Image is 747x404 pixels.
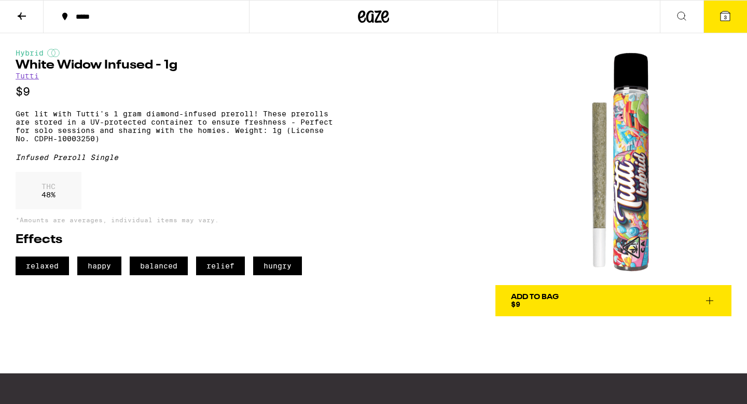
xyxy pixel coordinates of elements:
h2: Effects [16,234,338,246]
button: 3 [703,1,747,33]
div: 48 % [16,172,81,209]
img: hybridColor.svg [47,49,60,57]
span: happy [77,257,121,275]
p: *Amounts are averages, individual items may vary. [16,217,338,223]
div: Hybrid [16,49,338,57]
h1: White Widow Infused - 1g [16,59,338,72]
button: Add To Bag$9 [495,285,731,316]
span: relief [196,257,245,275]
span: balanced [130,257,188,275]
p: THC [41,182,56,191]
span: 3 [724,14,727,20]
p: Get lit with Tutti's 1 gram diamond-infused preroll! These prerolls are stored in a UV-protected ... [16,110,338,143]
a: Tutti [16,72,39,80]
div: Infused Preroll Single [16,153,338,161]
span: $9 [511,300,520,308]
span: hungry [253,257,302,275]
img: Tutti - White Widow Infused - 1g [495,49,731,285]
p: $9 [16,85,338,98]
div: Add To Bag [511,293,559,301]
span: relaxed [16,257,69,275]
